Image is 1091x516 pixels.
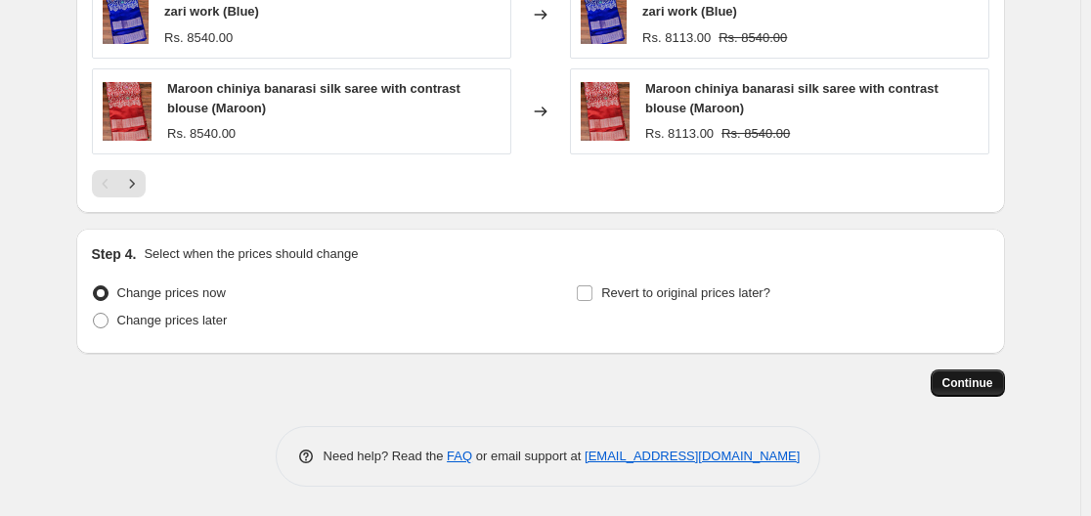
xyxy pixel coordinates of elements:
[144,244,358,264] p: Select when the prices should change
[447,449,472,463] a: FAQ
[581,82,631,141] img: sd7798-1-68e8d67d559d6_b180126b-8480-406f-b643-d6f4a90252b1_80x.webp
[103,82,153,141] img: sd7798-1-68e8d67d559d6_b180126b-8480-406f-b643-d6f4a90252b1_80x.webp
[92,170,146,197] nav: Pagination
[645,126,714,141] span: Rs. 8113.00
[324,449,448,463] span: Need help? Read the
[118,170,146,197] button: Next
[164,30,233,45] span: Rs. 8540.00
[642,30,711,45] span: Rs. 8113.00
[167,81,460,115] span: Maroon chiniya banarasi silk saree with contrast blouse (Maroon)
[719,30,787,45] span: Rs. 8540.00
[167,126,236,141] span: Rs. 8540.00
[721,126,790,141] span: Rs. 8540.00
[645,81,938,115] span: Maroon chiniya banarasi silk saree with contrast blouse (Maroon)
[92,244,137,264] h2: Step 4.
[117,285,226,300] span: Change prices now
[117,313,228,327] span: Change prices later
[931,369,1005,397] button: Continue
[942,375,993,391] span: Continue
[585,449,800,463] a: [EMAIL_ADDRESS][DOMAIN_NAME]
[601,285,770,300] span: Revert to original prices later?
[472,449,585,463] span: or email support at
